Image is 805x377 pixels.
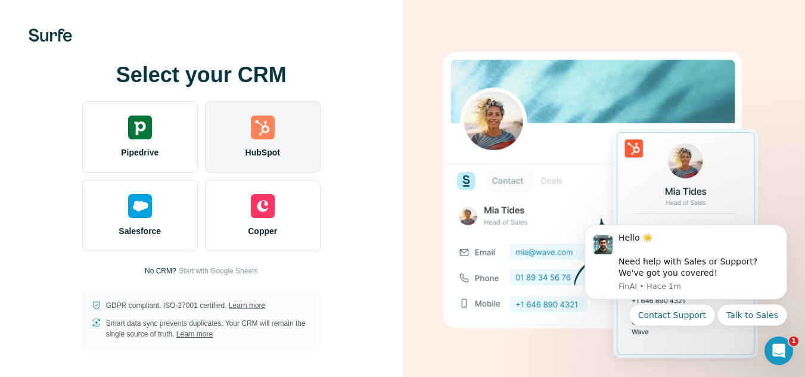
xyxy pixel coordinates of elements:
[82,63,321,87] h1: Select your CRM
[128,194,152,218] img: salesforce's logo
[179,266,258,276] button: Start with Google Sheets
[567,214,805,333] iframe: Intercom notifications mensaje
[128,116,152,139] img: pipedrive's logo
[229,301,265,310] a: Learn more
[251,116,275,139] img: hubspot's logo
[121,147,158,158] span: Pipedrive
[764,337,793,365] iframe: Intercom live chat
[119,225,161,237] span: Salesforce
[106,300,265,311] p: GDPR compliant. ISO-27001 certified.
[245,147,280,158] span: HubSpot
[176,330,213,338] a: Learn more
[789,337,798,346] span: 1
[251,194,275,218] img: copper's logo
[29,29,72,42] img: Surfe's logo
[106,318,311,339] p: Smart data sync prevents duplicates. Your CRM will remain the single source of truth.
[248,225,277,237] span: Copper
[145,266,176,276] p: No CRM?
